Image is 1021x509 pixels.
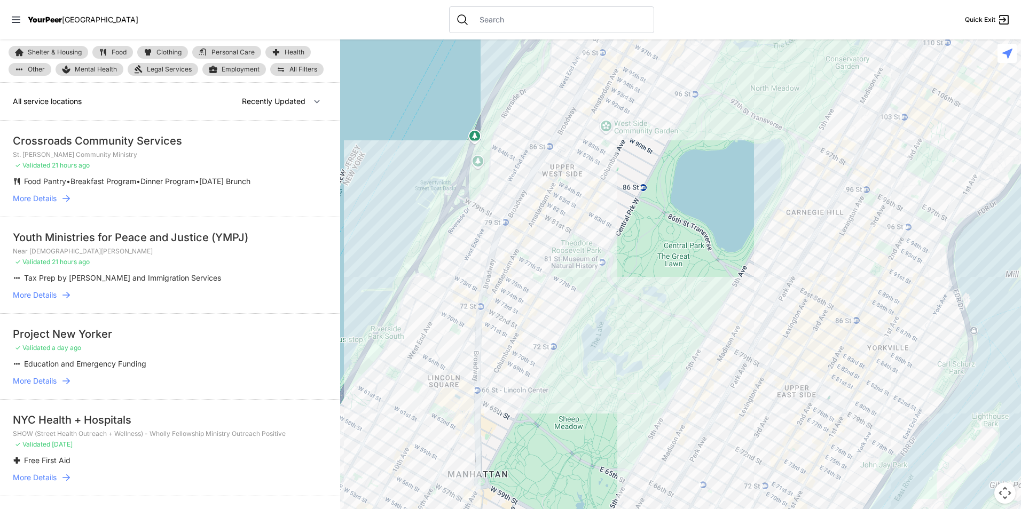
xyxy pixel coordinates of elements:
[285,49,304,55] span: Health
[15,440,50,448] span: ✓ Validated
[270,63,324,76] a: All Filters
[222,65,260,74] span: Employment
[66,177,70,186] span: •
[52,344,81,352] span: a day ago
[211,49,255,55] span: Personal Care
[13,430,327,438] p: SHOW (Street Health Outreach + Wellness) - Wholly Fellowship Ministry Outreach Positive
[13,193,327,204] a: More Details
[13,376,57,386] span: More Details
[343,495,378,509] a: Open this area in Google Maps (opens a new window)
[156,49,182,55] span: Clothing
[9,46,88,59] a: Shelter & Housing
[199,177,250,186] span: [DATE] Brunch
[24,359,146,368] span: Education and Emergency Funding
[24,273,221,282] span: Tax Prep by [PERSON_NAME] and Immigration Services
[62,15,138,24] span: [GEOGRAPHIC_DATA]
[112,49,127,55] span: Food
[13,472,327,483] a: More Details
[9,63,51,76] a: Other
[128,63,198,76] a: Legal Services
[994,482,1016,504] button: Map camera controls
[28,17,138,23] a: YourPeer[GEOGRAPHIC_DATA]
[70,177,136,186] span: Breakfast Program
[13,133,327,148] div: Crossroads Community Services
[140,177,195,186] span: Dinner Program
[137,46,188,59] a: Clothing
[13,376,327,386] a: More Details
[28,49,82,55] span: Shelter & Housing
[965,13,1010,26] a: Quick Exit
[13,150,327,159] p: St. [PERSON_NAME] Community Ministry
[13,412,327,427] div: NYC Health + Hospitals
[52,161,90,169] span: 21 hours ago
[92,46,133,59] a: Food
[24,177,66,186] span: Food Pantry
[75,65,117,74] span: Mental Health
[13,247,327,256] p: Near [DEMOGRAPHIC_DATA][PERSON_NAME]
[52,258,90,266] span: 21 hours ago
[13,193,57,204] span: More Details
[965,15,995,24] span: Quick Exit
[56,63,123,76] a: Mental Health
[265,46,311,59] a: Health
[15,258,50,266] span: ✓ Validated
[13,472,57,483] span: More Details
[13,290,327,300] a: More Details
[289,66,317,73] span: All Filters
[13,327,327,341] div: Project New Yorker
[195,177,199,186] span: •
[202,63,266,76] a: Employment
[192,46,261,59] a: Personal Care
[28,15,62,24] span: YourPeer
[13,97,82,106] span: All service locations
[147,65,192,74] span: Legal Services
[52,440,73,448] span: [DATE]
[473,14,647,25] input: Search
[24,456,70,465] span: Free First Aid
[136,177,140,186] span: •
[15,344,50,352] span: ✓ Validated
[15,161,50,169] span: ✓ Validated
[13,230,327,245] div: Youth Ministries for Peace and Justice (YMPJ)
[28,66,45,73] span: Other
[13,290,57,300] span: More Details
[343,495,378,509] img: Google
